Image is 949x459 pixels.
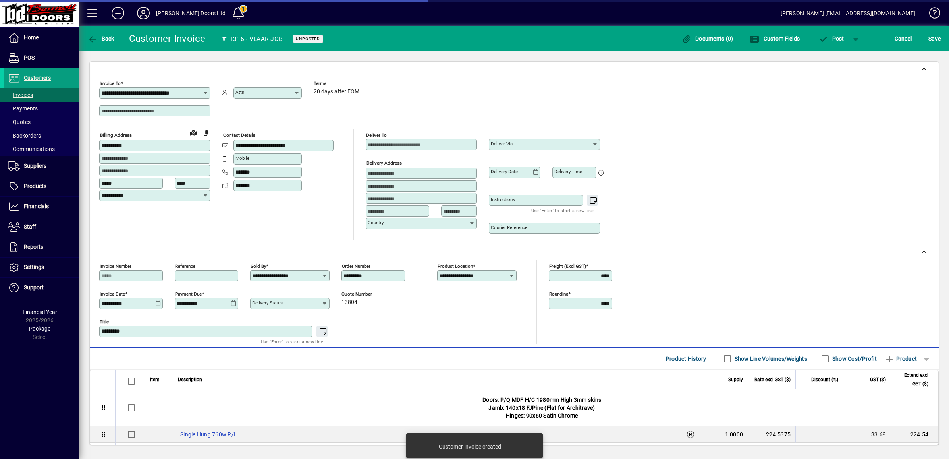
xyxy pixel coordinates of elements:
[748,31,802,46] button: Custom Fields
[754,375,791,384] span: Rate excl GST ($)
[341,299,357,306] span: 13804
[881,352,921,366] button: Product
[131,6,156,20] button: Profile
[341,292,389,297] span: Quote number
[105,6,131,20] button: Add
[222,33,283,45] div: #11316 - VLAAR JOB
[814,31,848,46] button: Post
[4,129,79,142] a: Backorders
[549,291,568,297] mat-label: Rounding
[178,430,240,439] label: Single Hung 760w R/H
[870,375,886,384] span: GST ($)
[491,197,515,202] mat-label: Instructions
[252,300,283,306] mat-label: Delivery status
[439,443,503,451] div: Customer invoice created.
[4,115,79,129] a: Quotes
[895,32,912,45] span: Cancel
[261,337,323,346] mat-hint: Use 'Enter' to start a new line
[781,7,915,19] div: [PERSON_NAME] [EMAIL_ADDRESS][DOMAIN_NAME]
[663,352,710,366] button: Product History
[366,132,387,138] mat-label: Deliver To
[100,319,109,325] mat-label: Title
[100,81,121,86] mat-label: Invoice To
[100,263,131,269] mat-label: Invoice number
[725,430,743,438] span: 1.0000
[8,146,55,152] span: Communications
[491,169,518,174] mat-label: Delivery date
[885,352,917,365] span: Product
[680,31,735,46] button: Documents (0)
[4,88,79,102] a: Invoices
[4,258,79,277] a: Settings
[24,163,46,169] span: Suppliers
[24,264,44,270] span: Settings
[24,284,44,291] span: Support
[24,34,39,41] span: Home
[926,31,943,46] button: Save
[342,263,370,269] mat-label: Order number
[24,244,43,250] span: Reports
[24,75,51,81] span: Customers
[491,225,527,230] mat-label: Courier Reference
[753,430,791,438] div: 224.5375
[8,105,38,112] span: Payments
[8,119,31,125] span: Quotes
[928,32,941,45] span: ave
[145,389,938,426] div: Doors: P/Q MDF H/C 1980mm High 3mm skins Jamb: 140x18 FJPine (Flat for Architrave) Hinges: 90x60 ...
[8,92,33,98] span: Invoices
[682,35,733,42] span: Documents (0)
[4,217,79,237] a: Staff
[129,32,206,45] div: Customer Invoice
[733,355,807,363] label: Show Line Volumes/Weights
[750,35,800,42] span: Custom Fields
[891,426,938,443] td: 224.54
[4,156,79,176] a: Suppliers
[235,89,244,95] mat-label: Attn
[818,35,844,42] span: ost
[175,291,202,297] mat-label: Payment due
[843,426,891,443] td: 33.69
[251,263,266,269] mat-label: Sold by
[200,126,212,139] button: Copy to Delivery address
[296,36,320,41] span: Unposted
[4,48,79,68] a: POS
[531,206,594,215] mat-hint: Use 'Enter' to start a new line
[86,31,116,46] button: Back
[314,81,361,86] span: Terms
[4,278,79,298] a: Support
[156,7,226,19] div: [PERSON_NAME] Doors Ltd
[178,375,202,384] span: Description
[491,141,513,147] mat-label: Deliver via
[24,223,36,230] span: Staff
[438,263,473,269] mat-label: Product location
[29,325,50,332] span: Package
[832,35,836,42] span: P
[150,375,160,384] span: Item
[4,237,79,257] a: Reports
[88,35,114,42] span: Back
[811,375,838,384] span: Discount (%)
[368,220,384,225] mat-label: Country
[666,352,706,365] span: Product History
[23,309,57,315] span: Financial Year
[4,102,79,115] a: Payments
[187,126,200,139] a: View on map
[4,142,79,156] a: Communications
[24,183,46,189] span: Products
[4,28,79,48] a: Home
[728,375,743,384] span: Supply
[4,176,79,196] a: Products
[314,89,359,95] span: 20 days after EOM
[24,54,35,61] span: POS
[100,291,125,297] mat-label: Invoice date
[24,203,49,209] span: Financials
[8,132,41,139] span: Backorders
[893,31,914,46] button: Cancel
[928,35,932,42] span: S
[79,31,123,46] app-page-header-button: Back
[4,197,79,217] a: Financials
[175,263,195,269] mat-label: Reference
[554,169,582,174] mat-label: Delivery time
[549,263,586,269] mat-label: Freight (excl GST)
[923,2,939,27] a: Knowledge Base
